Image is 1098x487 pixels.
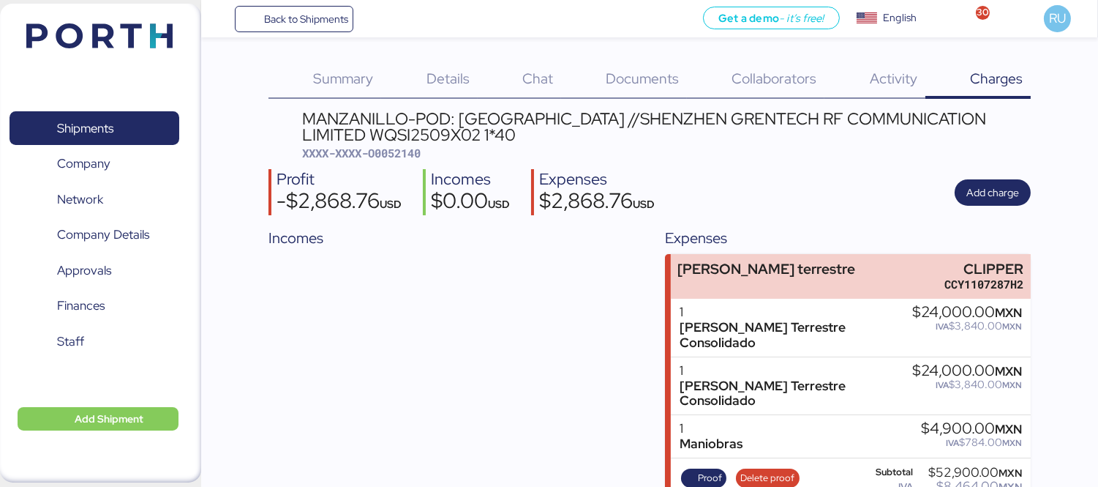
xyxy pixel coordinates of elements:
span: Add charge [966,184,1019,201]
div: 1 [680,363,912,379]
span: USD [380,197,402,211]
div: CLIPPER [944,261,1023,277]
span: IVA [946,437,959,449]
a: Finances [10,289,179,323]
div: [PERSON_NAME] Terrestre Consolidado [680,379,912,409]
a: Shipments [10,111,179,145]
button: Add Shipment [18,407,178,431]
span: Collaborators [732,69,816,88]
span: Approvals [57,260,111,281]
button: Add charge [955,179,1031,206]
span: Network [57,189,103,210]
div: -$2,868.76 [277,190,402,215]
span: Documents [606,69,679,88]
span: Delete proof [740,470,794,486]
div: [PERSON_NAME] terrestre [677,261,855,277]
span: MXN [999,466,1022,480]
div: Maniobras [680,436,742,452]
div: $784.00 [921,437,1022,448]
span: Company Details [57,224,149,245]
span: Activity [870,69,917,88]
div: [PERSON_NAME] Terrestre Consolidado [680,320,912,351]
div: $3,840.00 [912,321,1022,332]
a: Company Details [10,218,179,252]
a: Network [10,182,179,216]
a: Staff [10,324,179,358]
span: XXXX-XXXX-O0052140 [302,146,421,160]
span: Details [426,69,470,88]
div: $4,900.00 [921,421,1022,437]
span: Company [57,153,110,174]
span: Add Shipment [75,410,143,428]
span: Summary [313,69,373,88]
a: Back to Shipments [235,6,354,32]
button: Menu [210,7,235,31]
div: $24,000.00 [912,363,1022,379]
span: RU [1049,9,1066,28]
span: MXN [995,421,1022,437]
div: $24,000.00 [912,305,1022,321]
div: $2,868.76 [539,190,655,215]
div: Expenses [665,227,1031,249]
div: CCY1107287H2 [944,277,1023,292]
span: Back to Shipments [264,10,348,28]
div: Profit [277,169,402,190]
span: Charges [970,69,1023,88]
span: MXN [995,305,1022,321]
span: Finances [57,295,105,316]
span: Shipments [57,118,113,139]
div: Incomes [431,169,510,190]
span: Staff [57,331,84,352]
span: IVA [936,321,949,332]
div: $52,900.00 [917,467,1023,478]
span: USD [633,197,655,211]
a: Approvals [10,253,179,287]
div: 1 [680,305,912,320]
span: IVA [936,379,949,391]
div: $0.00 [431,190,510,215]
div: Incomes [268,227,634,249]
div: Subtotal [864,467,914,477]
div: $3,840.00 [912,379,1022,390]
span: Chat [522,69,553,88]
span: MXN [1002,437,1022,449]
span: Proof [698,470,722,486]
div: English [883,10,917,26]
a: Company [10,147,179,181]
div: Expenses [539,169,655,190]
div: 1 [680,421,742,436]
div: MANZANILLO-POD: [GEOGRAPHIC_DATA] //SHENZHEN GRENTECH RF COMMUNICATION LIMITED WQSI2509X02 1*40 [302,111,1031,144]
span: USD [488,197,510,211]
span: MXN [1002,321,1022,332]
span: MXN [1002,379,1022,391]
span: MXN [995,363,1022,379]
